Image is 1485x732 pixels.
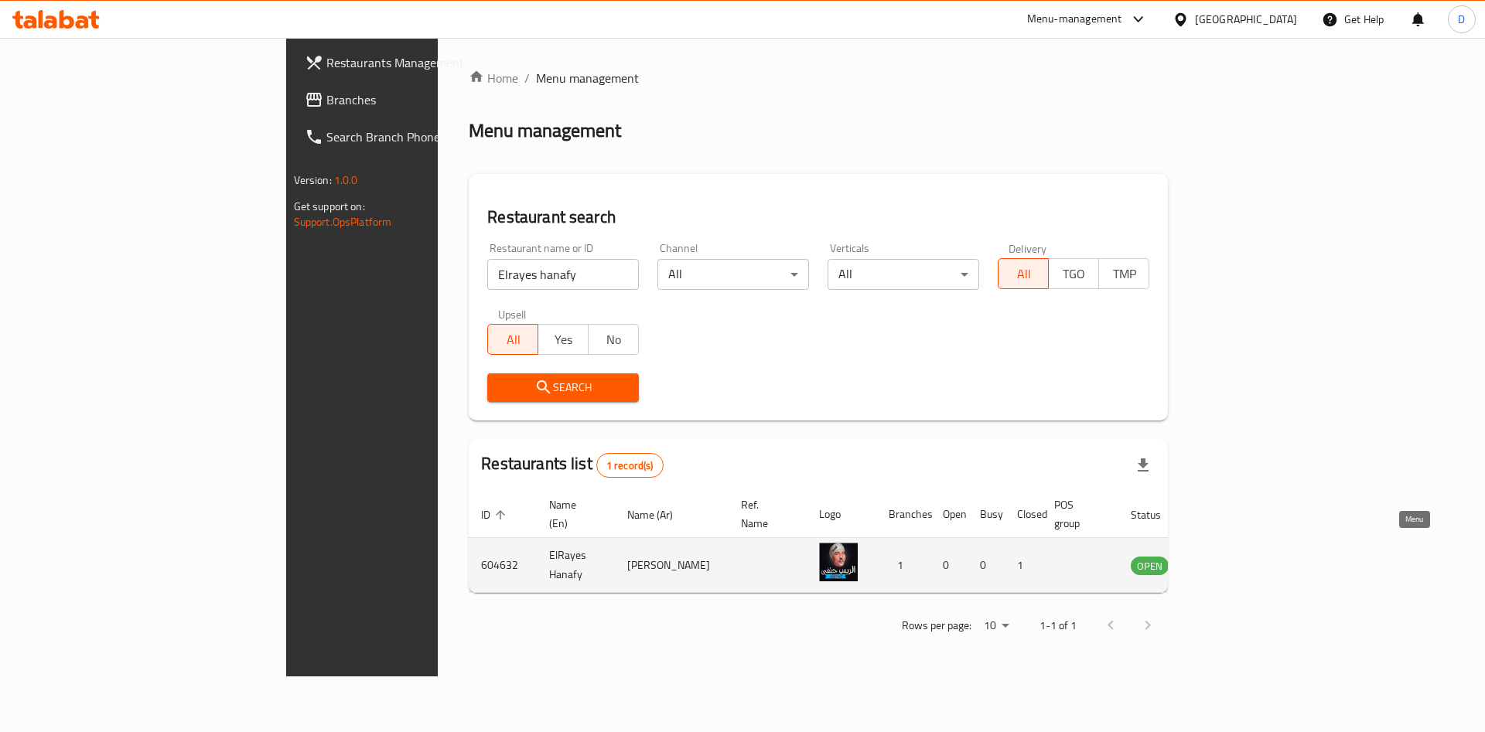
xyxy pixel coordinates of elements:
[536,69,639,87] span: Menu management
[876,538,930,593] td: 1
[1055,263,1093,285] span: TGO
[1195,11,1297,28] div: [GEOGRAPHIC_DATA]
[930,538,968,593] td: 0
[1048,258,1099,289] button: TGO
[597,458,663,473] span: 1 record(s)
[481,452,663,478] h2: Restaurants list
[326,53,522,72] span: Restaurants Management
[549,495,596,533] span: Name (En)
[1005,538,1042,593] td: 1
[1054,495,1100,533] span: POS group
[968,491,1005,538] th: Busy
[500,378,626,397] span: Search
[469,69,1168,87] nav: breadcrumb
[819,543,858,581] img: ElRayes Hanafy
[292,44,534,81] a: Restaurants Management
[657,259,809,290] div: All
[1005,263,1043,285] span: All
[294,196,365,216] span: Get support on:
[588,324,639,355] button: No
[538,324,589,355] button: Yes
[487,206,1149,229] h2: Restaurant search
[741,495,788,533] span: Ref. Name
[487,259,639,290] input: Search for restaurant name or ID..
[1458,11,1465,28] span: D
[615,538,729,593] td: [PERSON_NAME]
[1105,263,1143,285] span: TMP
[481,506,510,524] span: ID
[828,259,979,290] div: All
[978,615,1015,638] div: Rows per page:
[1009,243,1047,254] label: Delivery
[294,212,392,232] a: Support.OpsPlatform
[595,329,633,351] span: No
[807,491,876,538] th: Logo
[498,308,527,319] label: Upsell
[1125,447,1162,484] div: Export file
[876,491,930,538] th: Branches
[930,491,968,538] th: Open
[1005,491,1042,538] th: Closed
[334,170,358,190] span: 1.0.0
[1039,616,1077,635] p: 1-1 of 1
[902,616,971,635] p: Rows per page:
[292,118,534,155] a: Search Branch Phone
[469,491,1253,593] table: enhanced table
[998,258,1049,289] button: All
[487,324,538,355] button: All
[537,538,615,593] td: ElRayes Hanafy
[596,453,664,478] div: Total records count
[1098,258,1149,289] button: TMP
[494,329,532,351] span: All
[627,506,693,524] span: Name (Ar)
[469,118,621,143] h2: Menu management
[1027,10,1122,29] div: Menu-management
[292,81,534,118] a: Branches
[1131,506,1181,524] span: Status
[326,128,522,146] span: Search Branch Phone
[1131,557,1169,575] span: OPEN
[544,329,582,351] span: Yes
[294,170,332,190] span: Version:
[487,373,639,402] button: Search
[968,538,1005,593] td: 0
[326,90,522,109] span: Branches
